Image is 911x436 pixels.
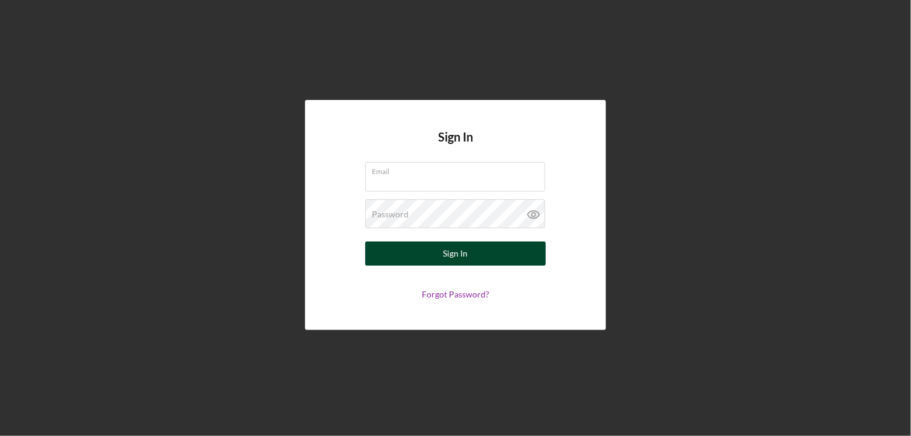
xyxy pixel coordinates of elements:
label: Password [372,210,409,219]
label: Email [372,163,545,176]
h4: Sign In [438,130,473,162]
a: Forgot Password? [422,289,489,299]
button: Sign In [365,241,546,266]
div: Sign In [443,241,468,266]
